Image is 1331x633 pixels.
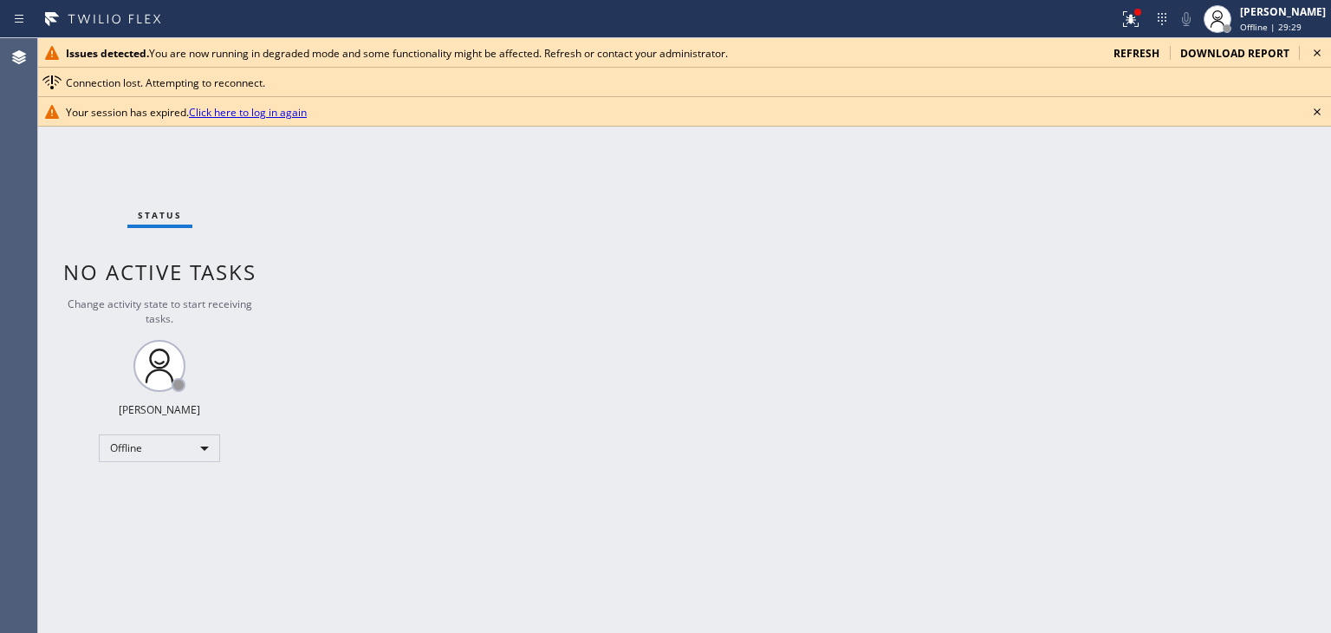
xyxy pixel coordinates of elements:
span: Offline | 29:29 [1240,21,1302,33]
b: Issues detected. [66,46,149,61]
button: Mute [1174,7,1198,31]
span: Your session has expired. [66,105,307,120]
div: Offline [99,434,220,462]
a: Click here to log in again [189,105,307,120]
span: Status [138,209,182,221]
span: download report [1180,46,1289,61]
span: No active tasks [63,258,256,286]
div: [PERSON_NAME] [119,402,200,417]
span: Connection lost. Attempting to reconnect. [66,75,265,90]
span: refresh [1113,46,1159,61]
div: [PERSON_NAME] [1240,4,1326,19]
div: You are now running in degraded mode and some functionality might be affected. Refresh or contact... [66,46,1100,61]
span: Change activity state to start receiving tasks. [68,297,252,326]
